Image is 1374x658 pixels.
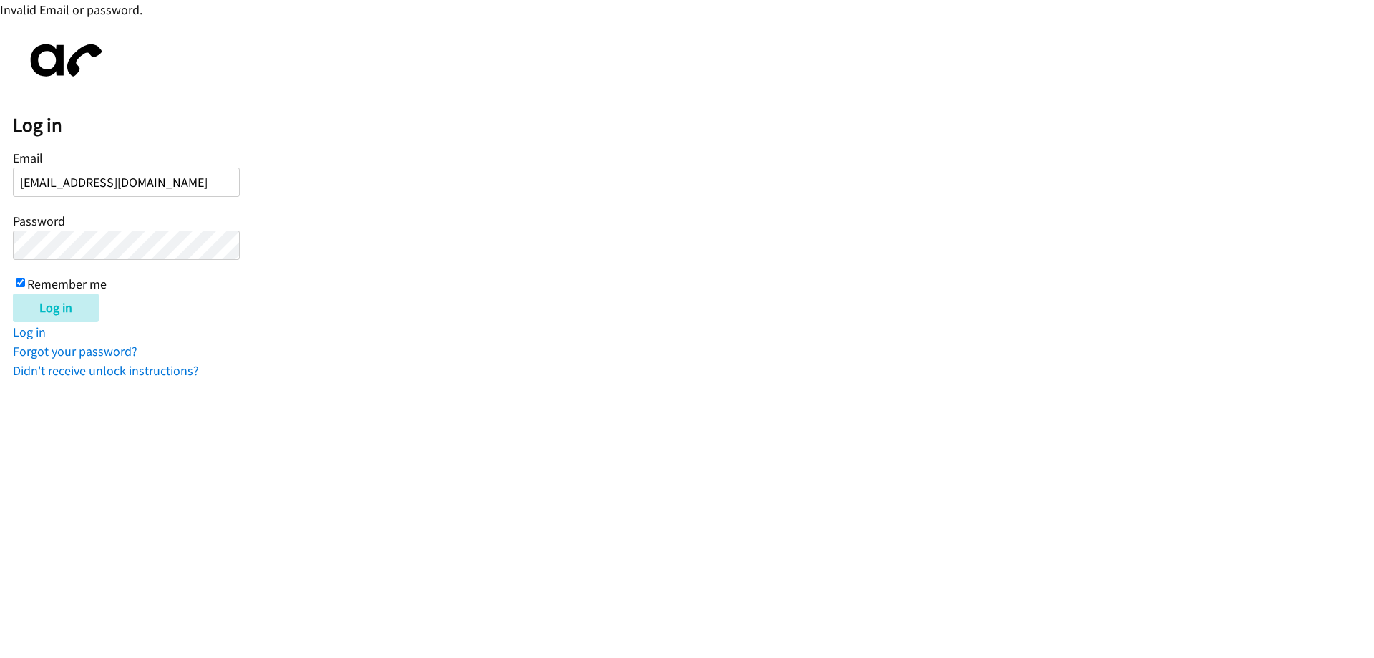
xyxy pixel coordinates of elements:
[13,294,99,322] input: Log in
[13,113,1374,137] h2: Log in
[13,324,46,340] a: Log in
[13,362,199,379] a: Didn't receive unlock instructions?
[13,343,137,359] a: Forgot your password?
[27,276,107,292] label: Remember me
[13,32,113,89] img: aphone-8a226864a2ddd6a5e75d1ebefc011f4aa8f32683c2d82f3fb0802fe031f96514.svg
[13,150,43,166] label: Email
[13,213,65,229] label: Password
